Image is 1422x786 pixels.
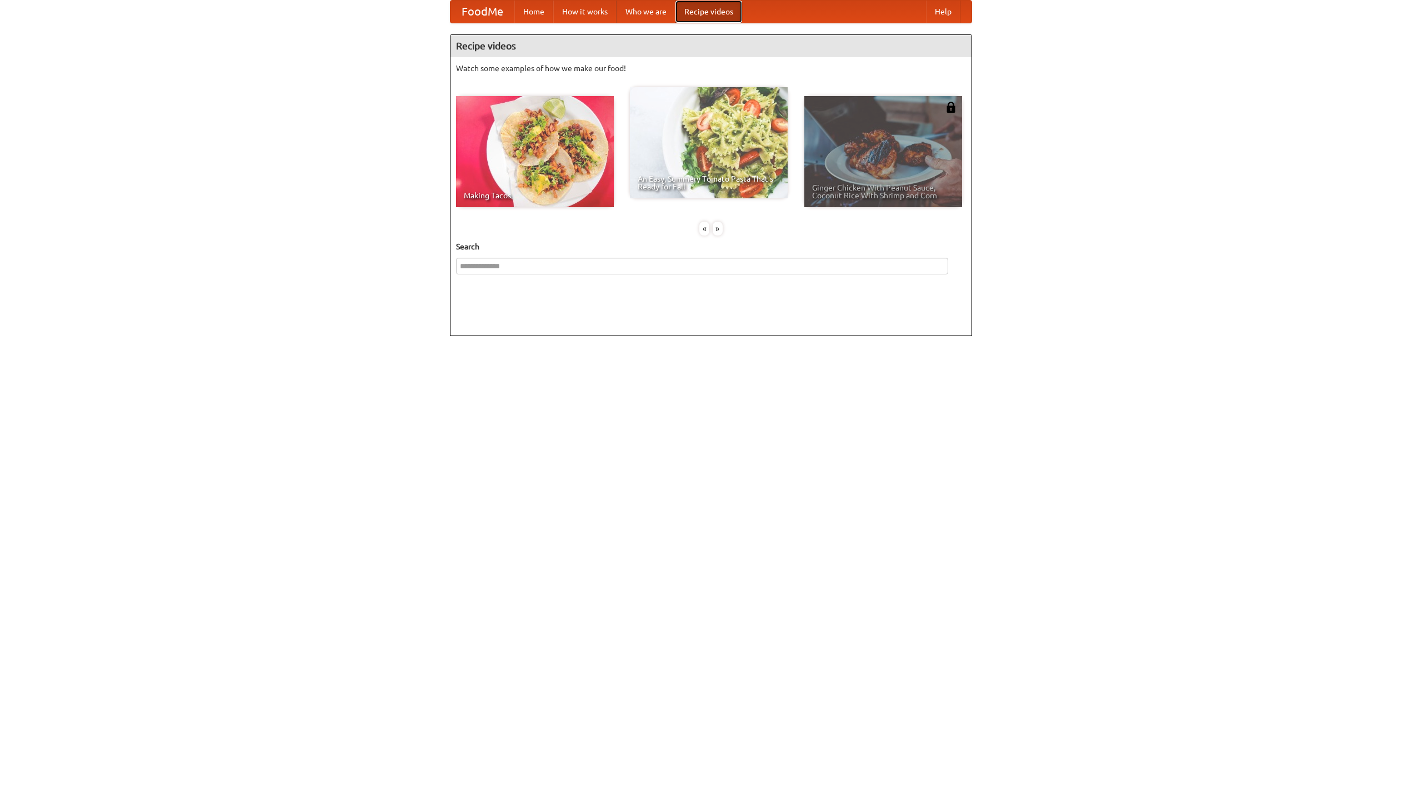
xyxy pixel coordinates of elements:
a: FoodMe [450,1,514,23]
a: Help [926,1,960,23]
span: An Easy, Summery Tomato Pasta That's Ready for Fall [638,175,780,191]
a: How it works [553,1,617,23]
div: » [713,222,723,236]
a: Home [514,1,553,23]
a: An Easy, Summery Tomato Pasta That's Ready for Fall [630,87,788,198]
a: Making Tacos [456,96,614,207]
a: Who we are [617,1,675,23]
p: Watch some examples of how we make our food! [456,63,966,74]
h5: Search [456,241,966,252]
a: Recipe videos [675,1,742,23]
div: « [699,222,709,236]
span: Making Tacos [464,192,606,199]
img: 483408.png [945,102,957,113]
h4: Recipe videos [450,35,972,57]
